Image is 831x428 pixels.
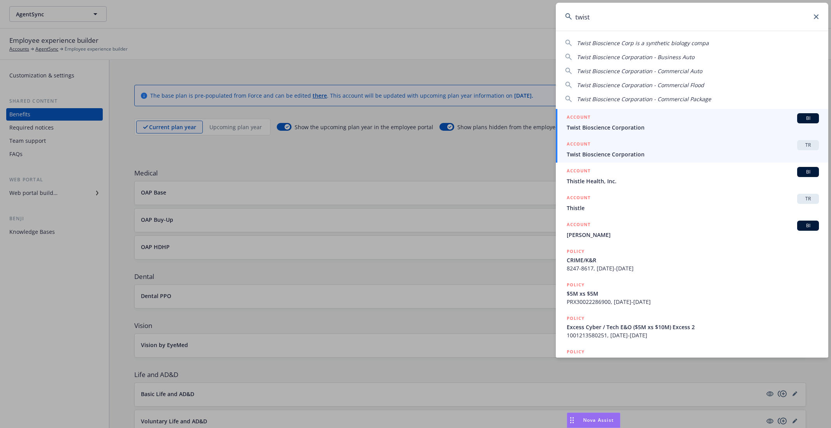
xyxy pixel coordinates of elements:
[567,348,585,356] h5: POLICY
[567,256,819,264] span: CRIME/K&R
[556,109,828,136] a: ACCOUNTBITwist Bioscience Corporation
[556,216,828,243] a: ACCOUNTBI[PERSON_NAME]
[577,81,704,89] span: Twist Bioscience Corporation - Commercial Flood
[567,194,590,203] h5: ACCOUNT
[556,163,828,189] a: ACCOUNTBIThistle Health, Inc.
[567,150,819,158] span: Twist Bioscience Corporation
[567,247,585,255] h5: POLICY
[567,298,819,306] span: PRX30022286900, [DATE]-[DATE]
[567,314,585,322] h5: POLICY
[800,142,816,149] span: TR
[577,39,709,47] span: Twist Bioscience Corp is a synthetic biology compa
[556,243,828,277] a: POLICYCRIME/K&R8247-8617, [DATE]-[DATE]
[567,177,819,185] span: Thistle Health, Inc.
[556,277,828,310] a: POLICY$5M xs $5MPRX30022286900, [DATE]-[DATE]
[556,136,828,163] a: ACCOUNTTRTwist Bioscience Corporation
[556,189,828,216] a: ACCOUNTTRThistle
[556,3,828,31] input: Search...
[800,195,816,202] span: TR
[577,95,711,103] span: Twist Bioscience Corporation - Commercial Package
[567,204,819,212] span: Thistle
[567,323,819,331] span: Excess Cyber / Tech E&O ($5M xs $10M) Excess 2
[567,356,819,365] span: CRIME/K&R
[800,115,816,122] span: BI
[567,281,585,289] h5: POLICY
[800,168,816,175] span: BI
[567,113,590,123] h5: ACCOUNT
[583,417,614,423] span: Nova Assist
[567,413,577,428] div: Drag to move
[567,221,590,230] h5: ACCOUNT
[567,289,819,298] span: $5M xs $5M
[556,344,828,377] a: POLICYCRIME/K&R
[577,67,702,75] span: Twist Bioscience Corporation - Commercial Auto
[800,222,816,229] span: BI
[567,412,620,428] button: Nova Assist
[567,231,819,239] span: [PERSON_NAME]
[556,310,828,344] a: POLICYExcess Cyber / Tech E&O ($5M xs $10M) Excess 21001213580251, [DATE]-[DATE]
[567,167,590,176] h5: ACCOUNT
[567,123,819,132] span: Twist Bioscience Corporation
[567,140,590,149] h5: ACCOUNT
[567,264,819,272] span: 8247-8617, [DATE]-[DATE]
[577,53,694,61] span: Twist Bioscience Corporation - Business Auto
[567,331,819,339] span: 1001213580251, [DATE]-[DATE]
